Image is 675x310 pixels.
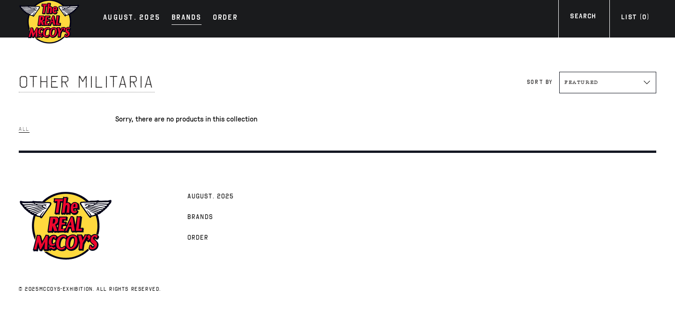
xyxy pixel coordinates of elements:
[39,286,93,292] a: mccoys-exhibition
[19,285,319,294] p: © 2025 . All rights reserved.
[115,113,656,125] p: Sorry, there are no products in this collection
[642,13,646,21] span: 0
[183,206,218,227] a: Brands
[187,192,234,202] span: AUGUST. 2025
[208,12,242,25] a: Order
[570,11,596,24] div: Search
[19,123,30,135] a: All
[558,11,607,24] a: Search
[187,213,213,222] span: Brands
[103,12,160,25] div: AUGUST. 2025
[621,12,649,25] div: List ( )
[19,72,155,92] span: OTHER MILITARIA
[187,234,209,243] span: Order
[609,12,661,25] a: List (0)
[172,12,202,25] div: Brands
[527,79,553,85] label: Sort by
[98,12,165,25] a: AUGUST. 2025
[213,12,238,25] div: Order
[19,126,30,133] span: All
[183,227,213,248] a: Order
[19,190,112,261] img: mccoys-exhibition
[183,186,239,206] a: AUGUST. 2025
